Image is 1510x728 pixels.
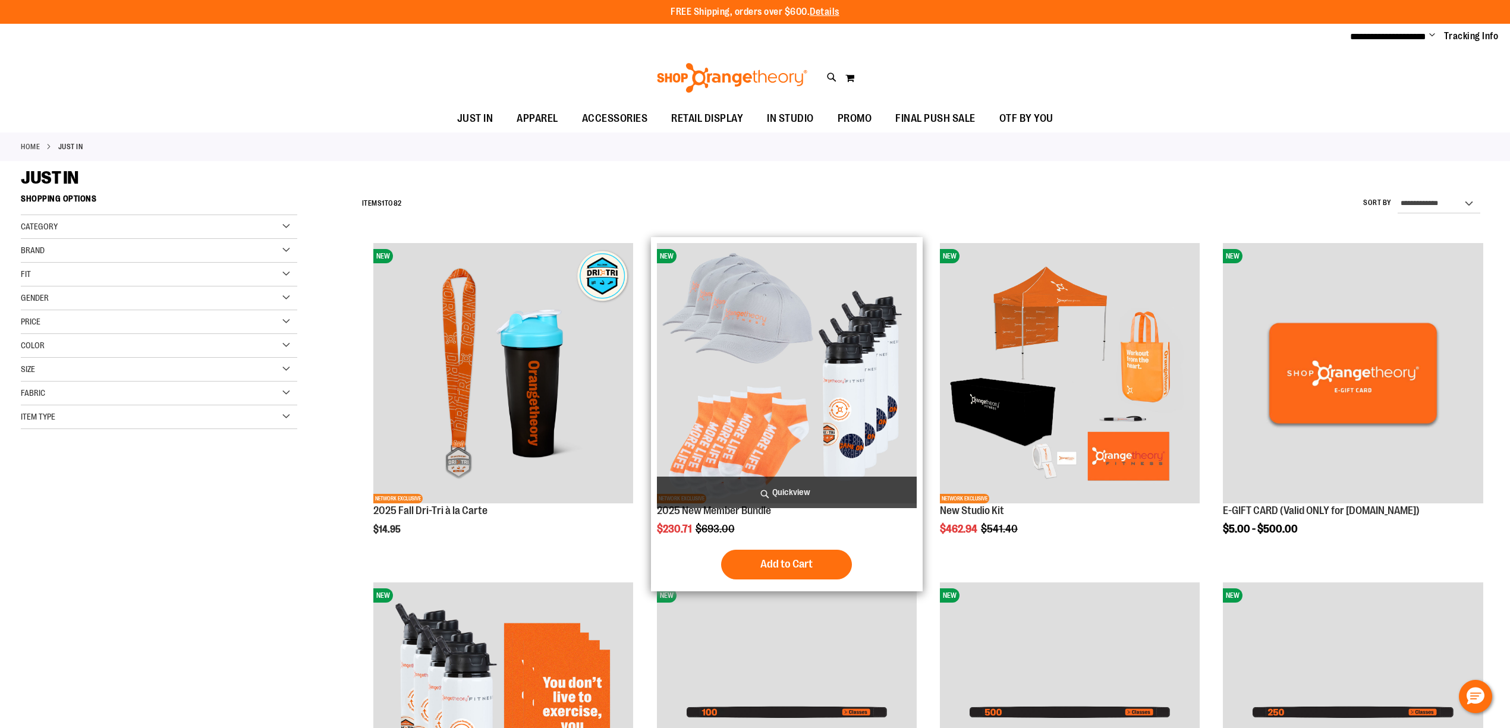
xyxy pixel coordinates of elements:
[373,524,402,535] span: $14.95
[987,105,1065,133] a: OTF BY YOU
[1223,243,1483,505] a: E-GIFT CARD (Valid ONLY for ShopOrangetheory.com)NEW
[981,523,1020,535] span: $541.40
[1223,249,1242,263] span: NEW
[760,557,813,571] span: Add to Cart
[21,412,55,421] span: Item Type
[940,243,1200,505] a: New Studio KitNEWNETWORK EXCLUSIVE
[657,249,677,263] span: NEW
[838,105,872,132] span: PROMO
[1223,588,1242,603] span: NEW
[505,105,570,133] a: APPAREL
[721,550,852,579] button: Add to Cart
[445,105,505,132] a: JUST IN
[651,237,923,591] div: product
[810,7,839,17] a: Details
[373,588,393,603] span: NEW
[934,237,1206,565] div: product
[657,243,917,503] img: 2025 New Member Bundle
[671,5,839,19] p: FREE Shipping, orders over $600.
[457,105,493,132] span: JUST IN
[1444,30,1499,43] a: Tracking Info
[1217,237,1489,565] div: product
[21,341,45,350] span: Color
[21,317,40,326] span: Price
[21,188,297,215] strong: Shopping Options
[655,63,809,93] img: Shop Orangetheory
[1223,523,1298,535] span: $5.00 - $500.00
[657,477,917,508] a: Quickview
[21,245,45,255] span: Brand
[999,105,1053,132] span: OTF BY YOU
[373,249,393,263] span: NEW
[373,505,487,516] a: 2025 Fall Dri-Tri à la Carte
[367,237,639,565] div: product
[826,105,884,133] a: PROMO
[517,105,558,132] span: APPAREL
[755,105,826,133] a: IN STUDIO
[21,141,40,152] a: Home
[21,222,58,231] span: Category
[1459,680,1492,713] button: Hello, have a question? Let’s chat.
[767,105,814,132] span: IN STUDIO
[58,141,83,152] strong: JUST IN
[1363,198,1392,208] label: Sort By
[394,199,402,207] span: 82
[940,494,989,503] span: NETWORK EXCLUSIVE
[21,293,49,302] span: Gender
[671,105,743,132] span: RETAIL DISPLAY
[657,243,917,505] a: 2025 New Member BundleNEWNETWORK EXCLUSIVE
[696,523,737,535] span: $693.00
[1429,30,1435,42] button: Account menu
[940,523,979,535] span: $462.94
[657,588,677,603] span: NEW
[657,505,771,516] a: 2025 New Member Bundle
[373,243,633,505] a: 2025 Fall Dri-Tri à la CarteNEWNETWORK EXCLUSIVE
[373,494,423,503] span: NETWORK EXCLUSIVE
[657,523,694,535] span: $230.71
[659,105,755,133] a: RETAIL DISPLAY
[382,199,385,207] span: 1
[940,505,1004,516] a: New Studio Kit
[1223,243,1483,503] img: E-GIFT CARD (Valid ONLY for ShopOrangetheory.com)
[1223,505,1420,516] a: E-GIFT CARD (Valid ONLY for [DOMAIN_NAME])
[940,588,960,603] span: NEW
[362,194,402,213] h2: Items to
[582,105,648,132] span: ACCESSORIES
[21,364,35,374] span: Size
[940,243,1200,503] img: New Studio Kit
[21,269,31,279] span: Fit
[570,105,660,133] a: ACCESSORIES
[940,249,960,263] span: NEW
[373,243,633,503] img: 2025 Fall Dri-Tri à la Carte
[21,388,45,398] span: Fabric
[21,168,78,188] span: JUST IN
[895,105,976,132] span: FINAL PUSH SALE
[883,105,987,133] a: FINAL PUSH SALE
